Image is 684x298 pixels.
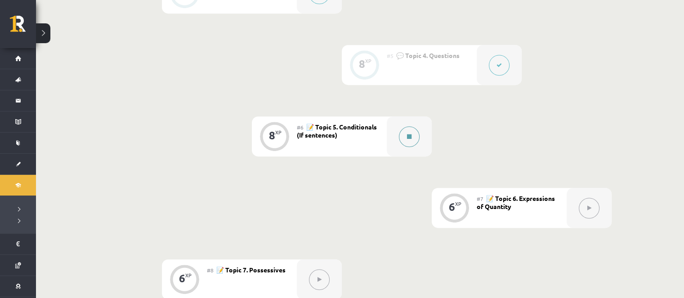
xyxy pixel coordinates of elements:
[396,51,460,59] span: 💬 Topic 4. Questions
[179,274,185,282] div: 6
[297,124,304,131] span: #6
[207,267,214,274] span: #8
[275,130,282,135] div: XP
[477,194,555,210] span: 📝 Topic 6. Expressions of Quantity
[359,60,365,68] div: 8
[216,266,286,274] span: 📝 Topic 7. Possessives
[387,52,393,59] span: #5
[449,203,455,211] div: 6
[455,201,461,206] div: XP
[10,16,36,38] a: Rīgas 1. Tālmācības vidusskola
[269,131,275,139] div: 8
[185,273,192,278] div: XP
[297,123,377,139] span: 📝 Topic 5. Conditionals (If sentences)
[365,58,371,63] div: XP
[477,195,483,202] span: #7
